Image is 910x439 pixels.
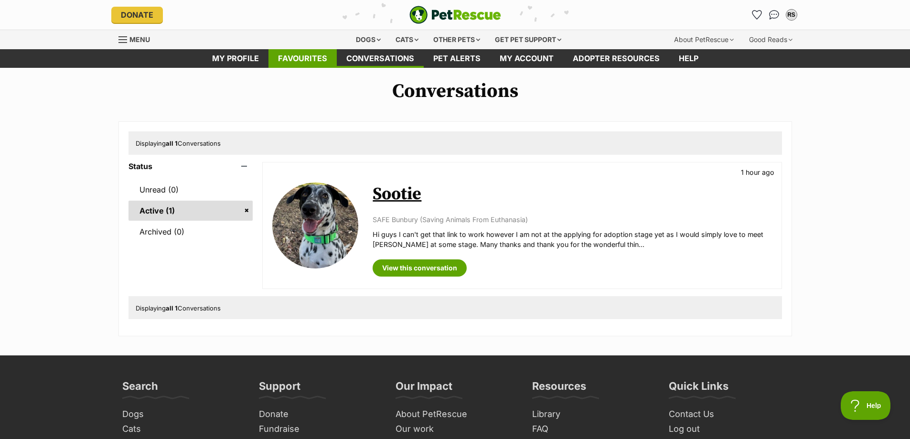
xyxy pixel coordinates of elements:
a: FAQ [528,422,655,437]
iframe: Help Scout Beacon - Open [841,391,891,420]
a: Pet alerts [424,49,490,68]
div: Dogs [349,30,387,49]
img: chat-41dd97257d64d25036548639549fe6c8038ab92f7586957e7f3b1b290dea8141.svg [769,10,779,20]
a: Sootie [373,183,421,205]
button: My account [784,7,799,22]
div: Good Reads [742,30,799,49]
a: conversations [337,49,424,68]
a: Menu [118,30,157,47]
a: Our work [392,422,519,437]
a: About PetRescue [392,407,519,422]
a: PetRescue [409,6,501,24]
p: SAFE Bunbury (Saving Animals From Euthanasia) [373,214,771,225]
a: Cats [118,422,246,437]
a: Adopter resources [563,49,669,68]
a: Log out [665,422,792,437]
strong: all 1 [166,304,178,312]
p: 1 hour ago [741,167,774,177]
a: Unread (0) [128,180,253,200]
a: My profile [203,49,268,68]
a: Favourites [749,7,765,22]
a: My account [490,49,563,68]
a: Library [528,407,655,422]
header: Status [128,162,253,171]
div: Other pets [427,30,487,49]
a: Contact Us [665,407,792,422]
a: Conversations [767,7,782,22]
span: Displaying Conversations [136,304,221,312]
strong: all 1 [166,139,178,147]
a: Help [669,49,708,68]
h3: Search [122,379,158,398]
div: About PetRescue [667,30,740,49]
a: Donate [111,7,163,23]
a: Archived (0) [128,222,253,242]
a: Donate [255,407,382,422]
img: logo-e224e6f780fb5917bec1dbf3a21bbac754714ae5b6737aabdf751b685950b380.svg [409,6,501,24]
h3: Support [259,379,300,398]
p: Hi guys I can't get that link to work however I am not at the applying for adoption stage yet as ... [373,229,771,250]
span: Menu [129,35,150,43]
a: Fundraise [255,422,382,437]
h3: Our Impact [396,379,452,398]
div: Get pet support [488,30,568,49]
a: Dogs [118,407,246,422]
a: View this conversation [373,259,467,277]
div: RS [787,10,796,20]
a: Active (1) [128,201,253,221]
h3: Resources [532,379,586,398]
div: Cats [389,30,425,49]
ul: Account quick links [749,7,799,22]
a: Favourites [268,49,337,68]
h3: Quick Links [669,379,728,398]
img: Sootie [272,182,358,268]
span: Displaying Conversations [136,139,221,147]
